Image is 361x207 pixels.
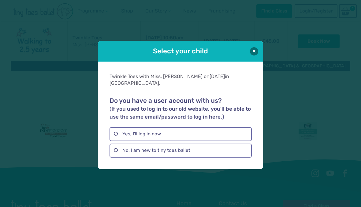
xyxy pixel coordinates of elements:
label: No, I am new to tiny toes ballet [110,144,251,158]
span: [DATE] [210,73,225,79]
h1: Select your child [115,46,246,56]
h2: Do you have a user account with us? [110,97,251,121]
label: Yes, I'll log in now [110,127,251,141]
small: (If you used to log in to our old website, you'll be able to use the same email/password to log i... [110,106,251,120]
div: Twinkle Toes with Miss. [PERSON_NAME] on in [GEOGRAPHIC_DATA]. [110,73,251,87]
